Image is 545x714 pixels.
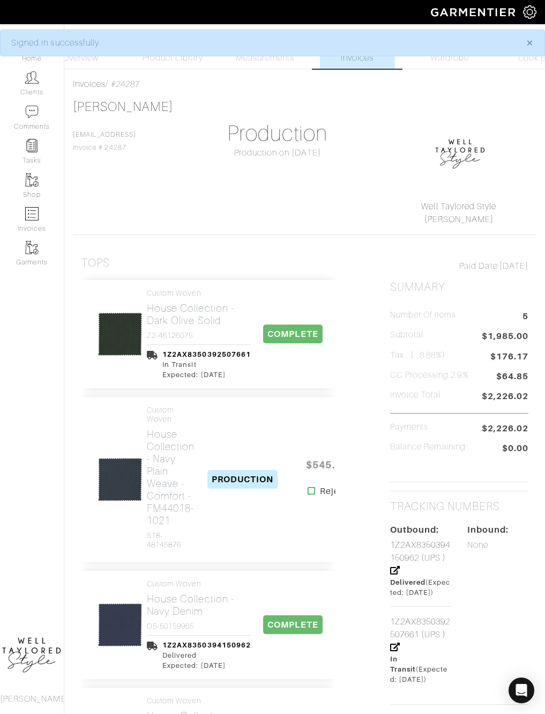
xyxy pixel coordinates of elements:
strong: Rejected? [320,485,363,498]
img: 1593278135251.png.png [434,125,487,179]
span: Measurements [236,51,294,64]
div: Open Intercom Messenger [509,678,534,703]
div: Production on [DATE] [208,146,347,159]
h5: Payments [390,422,428,432]
div: Signed in successfully. [11,36,510,49]
img: yKJtazvRPwt6nM6hXCZtqCig [98,457,143,502]
img: HEFSVcUrAPGHEcuWqSqfjxap [98,602,143,647]
div: Outbound: [390,524,451,536]
span: $545.00 [295,453,359,476]
span: COMPLETE [263,615,323,634]
a: Invoices [320,30,395,69]
h2: Summary [390,281,528,294]
span: Invoices [341,51,374,64]
h5: Subtotal [390,330,423,340]
div: Inbound: [467,524,528,536]
span: PRODUCTION [207,470,278,489]
img: garments-icon-b7da505a4dc4fd61783c78ac3ca0ef83fa9d6f193b1c9dc38574b1d14d53ca28.png [25,241,39,254]
h2: House Collection - Navy Denim [147,593,251,617]
span: Product Library [143,51,203,64]
div: Delivered [162,650,251,660]
div: / #24287 [73,78,536,91]
span: In Transit [390,655,416,673]
div: (Expected: [DATE]) [390,577,451,598]
h5: Balance Remaining [390,442,466,452]
div: None [459,524,536,685]
a: Custom Woven House Collection - Navy Denim D5-50159965 [147,579,251,631]
a: Invoices [73,79,106,89]
h3: Tops [81,256,110,270]
span: Overview [63,51,99,64]
span: 5 [522,310,528,325]
span: COMPLETE [263,325,323,343]
h5: Invoice Total [390,390,441,400]
img: reminder-icon-8004d30b9f0a5d33ae49ab947aed9ed385cf756f9e5892f1edd6e32f2345188e.png [25,139,39,152]
a: [EMAIL_ADDRESS] [73,131,136,138]
h2: House Collection - Navy Plain weave - Comfort - FM44018-1021 [147,428,195,527]
h5: Tax ( : 8.88%) [390,350,446,360]
h4: Custom Woven [147,289,251,298]
span: $1,985.00 [482,330,528,344]
img: gear-icon-white-bd11855cb880d31180b6d7d6211b90ccbf57a29d726f0c71d8c61bd08dd39cc2.png [523,5,536,19]
a: 1Z2AX8350394150962 (UPS ) [390,540,451,576]
a: [PERSON_NAME] [73,100,173,114]
img: garments-icon-b7da505a4dc4fd61783c78ac3ca0ef83fa9d6f193b1c9dc38574b1d14d53ca28.png [25,173,39,187]
span: $0.00 [502,442,528,457]
span: $2,226.02 [482,422,528,435]
span: × [526,35,534,50]
img: orders-icon-0abe47150d42831381b5fb84f609e132dff9fe21cb692f30cb5eec754e2cba89.png [25,207,39,220]
span: Invoice # 24287 [73,131,136,151]
img: 3XiXgsE7agNX1niRfEL9Y4ur [98,312,143,357]
div: (Expected: [DATE]) [390,654,451,685]
a: Custom Woven House Collection - Dark Olive Solid Z2-46126075 [147,289,251,340]
span: $2,226.02 [482,390,528,404]
h5: CC Processing 2.9% [390,370,469,380]
div: Expected: [DATE] [162,660,251,671]
h1: Production [208,121,347,146]
img: clients-icon-6bae9207a08558b7cb47a8932f037763ab4055f8c8b6bfacd5dc20c3e0201464.png [25,71,39,84]
span: $64.85 [496,370,528,385]
h2: Tracking numbers [390,500,501,513]
span: Wardrobe [430,51,469,64]
a: 1Z2AX8350392507661 [162,350,251,358]
span: Delivered [390,578,425,586]
h4: D5-50159965 [147,622,251,631]
div: In Transit [162,359,251,370]
span: $176.17 [490,350,528,363]
h4: Custom Woven [147,406,195,424]
a: 1Z2AX8350394150962 [162,641,251,649]
a: [PERSON_NAME] [424,215,494,224]
h4: S18-48145876 [147,531,195,549]
a: Well Taylored Style [421,202,496,211]
span: Paid Date: [459,261,499,271]
h4: Custom Woven [147,579,251,588]
h4: Custom Woven [147,696,251,705]
div: [DATE] [390,260,528,273]
h4: Z2-46126075 [147,331,251,340]
h2: House Collection - Dark Olive Solid [147,302,251,327]
img: garmentier-logo-header-white-b43fb05a5012e4ada735d5af1a66efaba907eab6374d6393d1fbf88cb4ef424d.png [425,3,523,21]
a: Custom Woven House Collection - Navy Plain weave - Comfort - FM44018-1021 S18-48145876 [147,406,195,549]
h5: Number of Items [390,310,457,320]
img: comment-icon-a0a6a9ef722e966f86d9cbdc48e553b5cf19dbc54f86b18d962a5391bc8f6eb6.png [25,105,39,119]
a: 1Z2AX8350392507661 (UPS ) [390,617,451,652]
div: Expected: [DATE] [162,370,251,380]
